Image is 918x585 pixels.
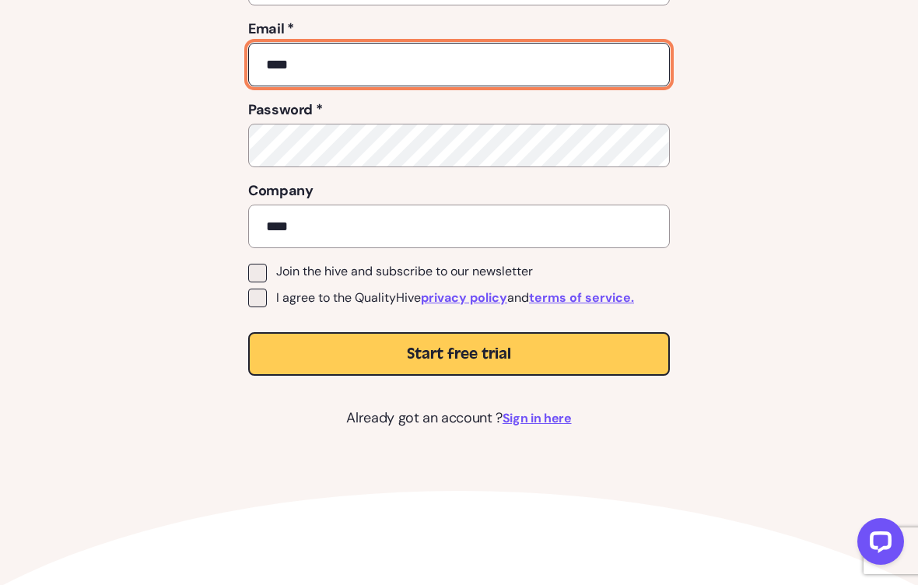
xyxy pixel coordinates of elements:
a: Sign in here [503,409,572,428]
label: Email * [248,18,670,40]
p: Already got an account ? [248,407,670,429]
span: Start free trial [407,343,511,365]
span: Join the hive and subscribe to our newsletter [276,264,533,279]
iframe: LiveChat chat widget [845,512,910,577]
label: Company [248,180,670,201]
a: terms of service. [529,289,634,307]
a: privacy policy [421,289,507,307]
label: Password * [248,99,670,121]
span: I agree to the QualityHive and [276,289,634,307]
button: Start free trial [248,332,670,376]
